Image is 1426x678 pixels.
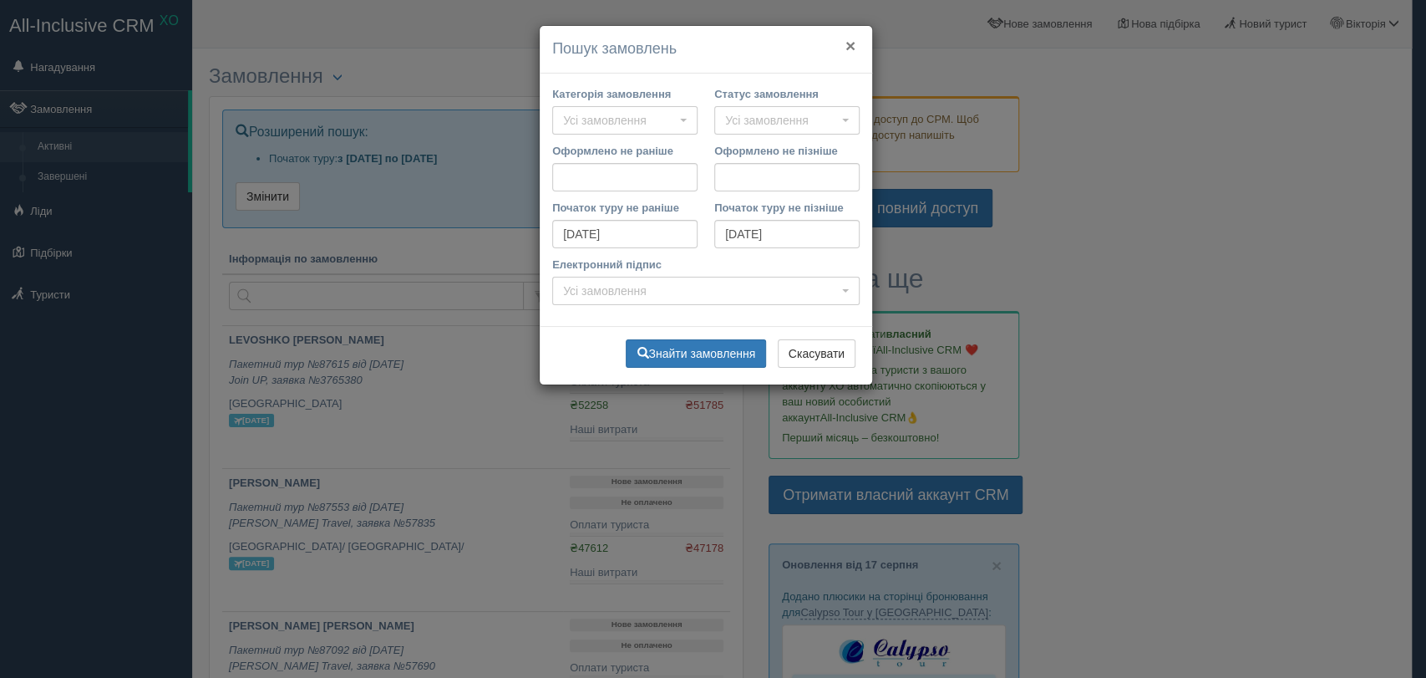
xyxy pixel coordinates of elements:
[552,277,860,305] button: Усі замовлення
[552,143,698,159] label: Оформлено не раніше
[552,106,698,135] button: Усі замовлення
[714,86,860,102] label: Статус замовлення
[778,339,855,368] button: Скасувати
[552,86,698,102] label: Категорія замовлення
[714,143,860,159] label: Оформлено не пізніше
[552,200,698,216] label: Початок туру не раніше
[626,339,766,368] button: Знайти замовлення
[552,257,860,273] label: Електронний підпис
[563,112,676,129] span: Усі замовлення
[845,37,855,54] button: ×
[714,200,860,216] label: Початок туру не пізніше
[563,283,838,299] span: Усі замовлення
[714,106,860,135] button: Усі замовлення
[725,112,838,129] span: Усі замовлення
[552,38,860,60] h4: Пошук замовлень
